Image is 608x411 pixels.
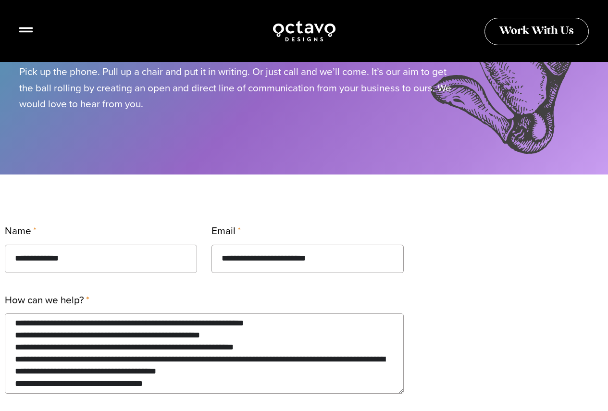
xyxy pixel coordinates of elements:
[211,223,241,244] label: Email
[272,19,336,43] img: Octavo Designs Logo in White
[19,64,452,112] p: Pick up the phone. Pull up a chair and put it in writing. Or just call and we’ll come. It’s our a...
[5,223,37,244] label: Name
[484,18,589,45] a: Work With Us
[499,26,574,37] span: Work With Us
[5,292,89,313] label: How can we help?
